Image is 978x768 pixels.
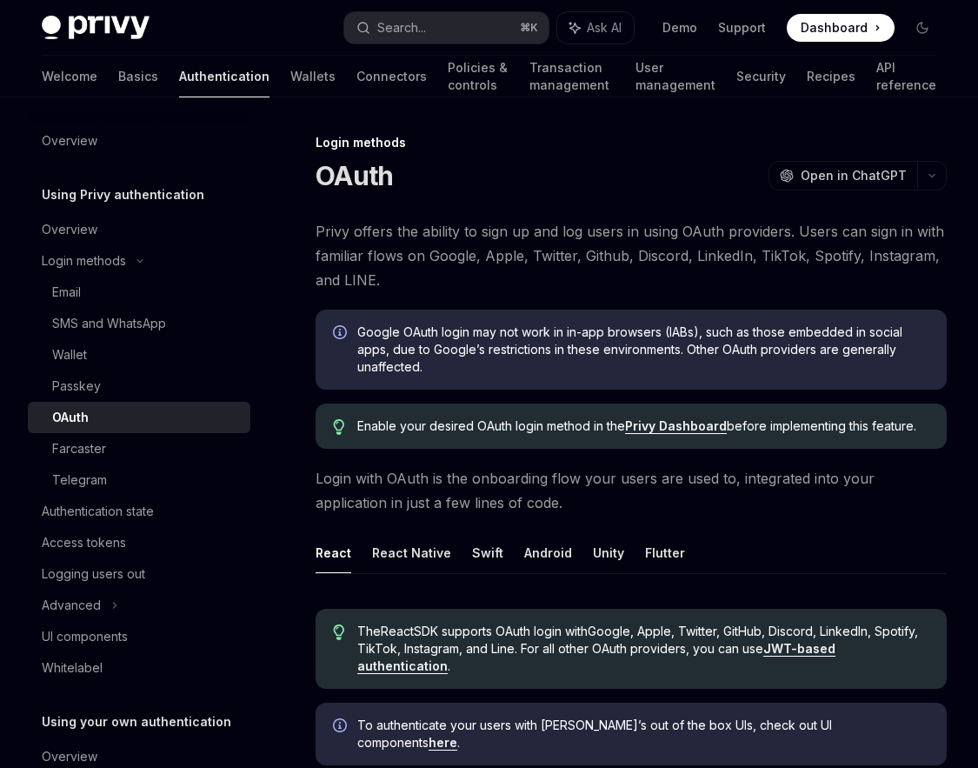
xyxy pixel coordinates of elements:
[28,621,250,652] a: UI components
[529,56,615,97] a: Transaction management
[316,160,393,191] h1: OAuth
[42,564,145,584] div: Logging users out
[28,402,250,433] a: OAuth
[42,746,97,767] div: Overview
[316,134,947,151] div: Login methods
[42,532,126,553] div: Access tokens
[52,313,166,334] div: SMS and WhatsApp
[28,214,250,245] a: Overview
[876,56,936,97] a: API reference
[28,433,250,464] a: Farcaster
[787,14,895,42] a: Dashboard
[662,19,697,37] a: Demo
[52,344,87,365] div: Wallet
[807,56,855,97] a: Recipes
[333,624,345,640] svg: Tip
[801,19,868,37] span: Dashboard
[472,532,503,573] button: Swift
[356,56,427,97] a: Connectors
[357,623,929,675] span: The React SDK supports OAuth login with Google, Apple, Twitter, GitHub, Discord, LinkedIn, Spotif...
[28,277,250,308] a: Email
[28,527,250,558] a: Access tokens
[593,532,624,573] button: Unity
[520,21,538,35] span: ⌘ K
[42,130,97,151] div: Overview
[28,496,250,527] a: Authentication state
[587,19,622,37] span: Ask AI
[42,56,97,97] a: Welcome
[357,417,929,435] span: Enable your desired OAuth login method in the before implementing this feature.
[645,532,685,573] button: Flutter
[42,184,204,205] h5: Using Privy authentication
[42,16,150,40] img: dark logo
[557,12,634,43] button: Ask AI
[42,501,154,522] div: Authentication state
[42,658,103,678] div: Whitelabel
[736,56,786,97] a: Security
[316,466,947,515] span: Login with OAuth is the onboarding flow your users are used to, integrated into your application ...
[316,532,351,573] button: React
[357,717,929,751] span: To authenticate your users with [PERSON_NAME]’s out of the box UIs, check out UI components .
[908,14,936,42] button: Toggle dark mode
[28,371,250,402] a: Passkey
[42,250,126,271] div: Login methods
[625,418,727,434] a: Privy Dashboard
[28,464,250,496] a: Telegram
[28,652,250,684] a: Whitelabel
[448,56,509,97] a: Policies & controls
[316,219,947,292] span: Privy offers the ability to sign up and log users in using OAuth providers. Users can sign in wit...
[118,56,158,97] a: Basics
[42,711,231,732] h5: Using your own authentication
[52,376,101,397] div: Passkey
[28,339,250,371] a: Wallet
[635,56,715,97] a: User management
[801,167,907,184] span: Open in ChatGPT
[52,438,106,459] div: Farcaster
[333,419,345,435] svg: Tip
[28,558,250,590] a: Logging users out
[372,532,451,573] button: React Native
[377,17,426,38] div: Search...
[28,125,250,157] a: Overview
[333,718,350,736] svg: Info
[28,308,250,339] a: SMS and WhatsApp
[42,219,97,240] div: Overview
[290,56,336,97] a: Wallets
[333,325,350,343] svg: Info
[357,324,929,376] span: Google OAuth login may not work in in-app browsers (IABs), such as those embedded in social apps,...
[429,735,457,751] a: here
[179,56,269,97] a: Authentication
[524,532,572,573] button: Android
[718,19,766,37] a: Support
[52,407,89,428] div: OAuth
[42,595,101,616] div: Advanced
[344,12,548,43] button: Search...⌘K
[768,161,917,190] button: Open in ChatGPT
[52,470,107,491] div: Telegram
[42,626,128,647] div: UI components
[52,282,81,303] div: Email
